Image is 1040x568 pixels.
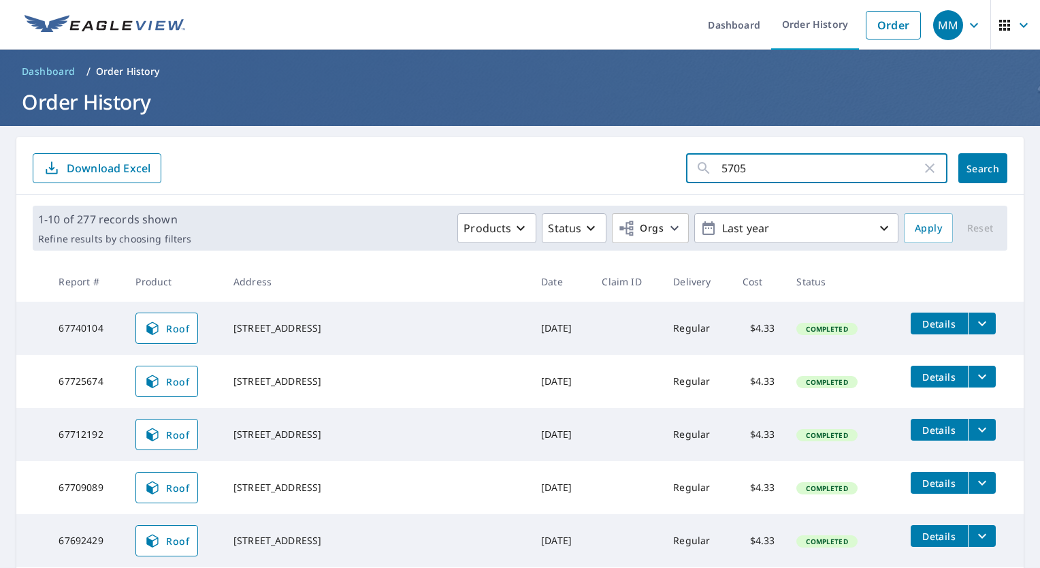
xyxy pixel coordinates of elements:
[48,302,125,355] td: 67740104
[135,366,198,397] a: Roof
[530,262,591,302] th: Date
[911,525,968,547] button: detailsBtn-67692429
[135,525,198,556] a: Roof
[904,213,953,243] button: Apply
[548,220,581,236] p: Status
[911,366,968,388] button: detailsBtn-67725674
[694,213,898,243] button: Last year
[48,408,125,461] td: 67712192
[38,233,191,245] p: Refine results by choosing filters
[233,534,519,548] div: [STREET_ADDRESS]
[798,324,856,334] span: Completed
[22,65,76,78] span: Dashboard
[968,472,996,494] button: filesDropdownBtn-67709089
[48,461,125,514] td: 67709089
[919,530,960,543] span: Details
[16,88,1024,116] h1: Order History
[662,262,731,302] th: Delivery
[530,302,591,355] td: [DATE]
[732,262,786,302] th: Cost
[38,211,191,227] p: 1-10 of 277 records shown
[933,10,963,40] div: MM
[618,220,664,237] span: Orgs
[798,537,856,546] span: Completed
[67,161,150,176] p: Download Excel
[919,477,960,490] span: Details
[48,514,125,567] td: 67692429
[233,375,519,388] div: [STREET_ADDRESS]
[968,419,996,441] button: filesDropdownBtn-67712192
[866,11,921,40] a: Order
[662,302,731,355] td: Regular
[717,217,876,240] p: Last year
[135,472,198,503] a: Roof
[732,355,786,408] td: $4.33
[798,484,856,493] span: Completed
[48,355,125,408] td: 67725674
[16,61,81,82] a: Dashboard
[919,424,960,437] span: Details
[125,262,223,302] th: Product
[530,514,591,567] td: [DATE]
[16,61,1024,82] nav: breadcrumb
[233,321,519,335] div: [STREET_ADDRESS]
[144,426,189,443] span: Roof
[911,419,968,441] button: detailsBtn-67712192
[919,317,960,330] span: Details
[662,461,731,514] td: Regular
[911,472,968,494] button: detailsBtn-67709089
[798,377,856,387] span: Completed
[911,313,968,334] button: detailsBtn-67740104
[530,355,591,408] td: [DATE]
[732,461,786,514] td: $4.33
[915,220,942,237] span: Apply
[48,262,125,302] th: Report #
[530,461,591,514] td: [DATE]
[919,370,960,383] span: Details
[96,65,160,78] p: Order History
[662,514,731,567] td: Regular
[798,430,856,440] span: Completed
[785,262,899,302] th: Status
[958,153,1007,183] button: Search
[968,525,996,547] button: filesDropdownBtn-67692429
[464,220,511,236] p: Products
[223,262,530,302] th: Address
[968,366,996,388] button: filesDropdownBtn-67725674
[457,213,536,243] button: Products
[144,373,189,390] span: Roof
[530,408,591,461] td: [DATE]
[968,313,996,334] button: filesDropdownBtn-67740104
[662,355,731,408] td: Regular
[144,533,189,549] span: Roof
[233,481,519,494] div: [STREET_ADDRESS]
[612,213,689,243] button: Orgs
[732,302,786,355] td: $4.33
[144,479,189,496] span: Roof
[86,63,91,80] li: /
[233,428,519,441] div: [STREET_ADDRESS]
[33,153,161,183] button: Download Excel
[144,320,189,336] span: Roof
[721,149,922,187] input: Address, Report #, Claim ID, etc.
[542,213,606,243] button: Status
[662,408,731,461] td: Regular
[732,514,786,567] td: $4.33
[969,162,996,175] span: Search
[135,313,198,344] a: Roof
[25,15,185,35] img: EV Logo
[732,408,786,461] td: $4.33
[135,419,198,450] a: Roof
[591,262,662,302] th: Claim ID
